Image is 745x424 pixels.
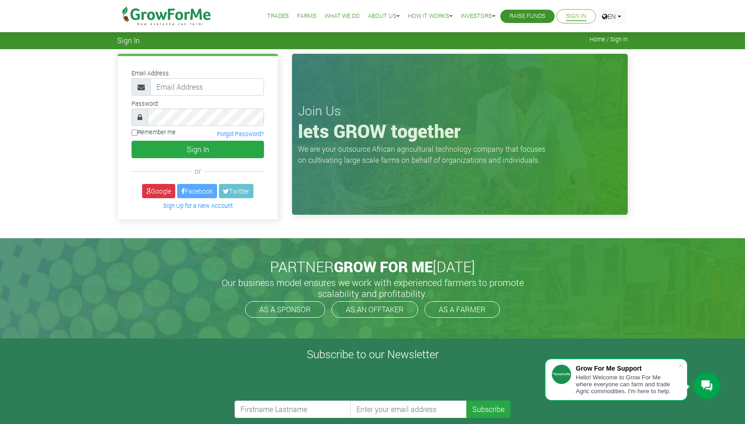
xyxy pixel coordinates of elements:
button: Subscribe [466,401,510,418]
input: Email Address [150,78,264,96]
a: Investors [461,11,495,21]
a: About Us [368,11,400,21]
a: AS AN OFFTAKER [332,301,418,318]
a: AS A FARMER [424,301,500,318]
label: Password: [132,99,159,108]
h1: lets GROW together [298,120,622,142]
button: Sign In [132,141,264,158]
span: GROW FOR ME [334,257,433,276]
input: Firstname Lastname [235,401,351,418]
h2: PARTNER [DATE] [121,258,624,275]
h3: Join Us [298,103,622,119]
h4: Subscribe to our Newsletter [11,348,734,361]
label: Remember me [132,128,176,137]
a: Trades [267,11,289,21]
a: Sign Up for a New Account [163,202,233,209]
span: Sign In [117,36,140,45]
iframe: reCAPTCHA [235,365,374,401]
a: Sign In [566,11,586,21]
a: Google [142,184,175,198]
h5: Our business model ensures we work with experienced farmers to promote scalability and profitabil... [212,277,533,299]
div: or [132,166,264,177]
div: Grow For Me Support [576,365,678,372]
input: Remember me [132,130,138,136]
span: Home / Sign In [590,36,628,43]
a: EN [598,9,625,23]
a: Forgot Password? [217,130,264,138]
a: Farms [297,11,316,21]
input: Enter your email address [350,401,467,418]
a: What We Do [325,11,360,21]
a: Raise Funds [510,11,545,21]
label: Email Address: [132,69,170,78]
a: How it Works [408,11,453,21]
div: Hello! Welcome to Grow For Me where everyone can farm and trade Agric commodities. I'm here to help. [576,374,678,395]
a: AS A SPONSOR [245,301,325,318]
p: We are your outsource African agricultural technology company that focuses on cultivating large s... [298,143,551,166]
